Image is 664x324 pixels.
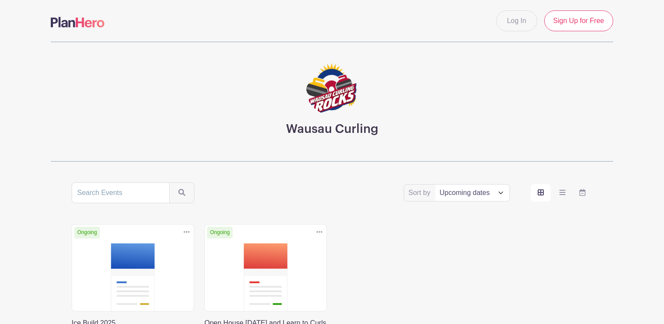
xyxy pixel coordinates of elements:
[72,182,170,203] input: Search Events
[496,10,537,31] a: Log In
[408,188,433,198] label: Sort by
[544,10,613,31] a: Sign Up for Free
[51,17,105,27] img: logo-507f7623f17ff9eddc593b1ce0a138ce2505c220e1c5a4e2b4648c50719b7d32.svg
[286,122,378,137] h3: Wausau Curling
[531,184,592,202] div: order and view
[306,63,358,115] img: logo-1.png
